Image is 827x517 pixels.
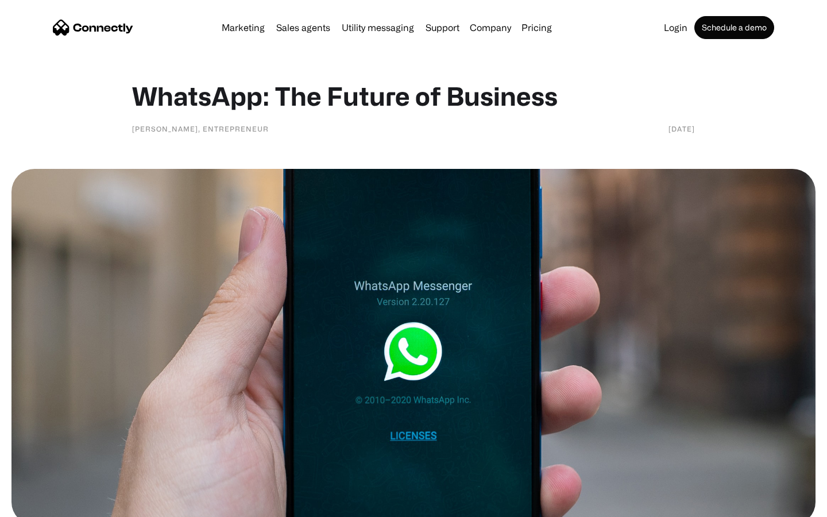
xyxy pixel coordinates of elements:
a: Utility messaging [337,23,419,32]
a: Pricing [517,23,557,32]
div: [PERSON_NAME], Entrepreneur [132,123,269,134]
a: Login [659,23,692,32]
a: home [53,19,133,36]
div: Company [470,20,511,36]
aside: Language selected: English [11,497,69,513]
div: [DATE] [668,123,695,134]
a: Sales agents [272,23,335,32]
div: Company [466,20,515,36]
a: Schedule a demo [694,16,774,39]
ul: Language list [23,497,69,513]
h1: WhatsApp: The Future of Business [132,80,695,111]
a: Support [421,23,464,32]
a: Marketing [217,23,269,32]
